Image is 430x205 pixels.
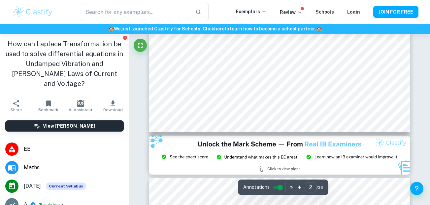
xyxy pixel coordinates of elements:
[97,97,129,115] button: Download
[280,9,302,16] p: Review
[347,9,360,15] a: Login
[38,107,58,112] span: Bookmark
[123,35,128,40] button: Report issue
[77,100,84,107] img: AI Assistant
[24,145,124,153] span: EE
[32,97,65,115] button: Bookmark
[81,3,190,21] input: Search for any exemplars...
[46,183,86,190] div: This exemplar is based on the current syllabus. Feel free to refer to it for inspiration/ideas wh...
[24,164,124,172] span: Maths
[149,136,410,175] img: Ad
[46,183,86,190] span: Current Syllabus
[103,107,123,112] span: Download
[108,26,114,31] span: 🏫
[5,39,124,89] h1: How can Laplace Transformation be used to solve differential equations in Undamped Vibration and ...
[410,182,423,195] button: Help and Feedback
[1,25,429,32] h6: We just launched Clastify for Schools. Click to learn how to become a school partner.
[236,8,267,15] p: Exemplars
[316,26,322,31] span: 🏫
[24,182,41,190] span: [DATE]
[43,122,95,130] h6: View [PERSON_NAME]
[5,120,124,132] button: View [PERSON_NAME]
[214,26,224,31] a: here
[11,107,22,112] span: Share
[134,39,147,52] button: Fullscreen
[243,184,270,191] span: Annotations
[12,5,54,19] img: Clastify logo
[316,184,323,190] span: / 36
[315,9,334,15] a: Schools
[69,107,92,112] span: AI Assistant
[373,6,418,18] button: JOIN FOR FREE
[64,97,97,115] button: AI Assistant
